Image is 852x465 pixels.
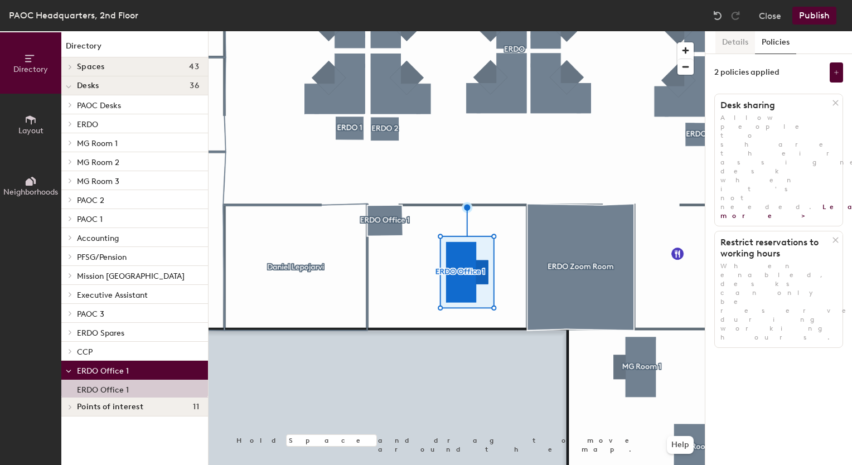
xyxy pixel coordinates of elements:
img: Undo [712,10,723,21]
span: Directory [13,65,48,74]
button: Help [667,436,694,454]
button: Close [759,7,781,25]
button: Publish [792,7,836,25]
span: PAOC 2 [77,196,104,205]
span: MG Room 1 [77,139,118,148]
div: PAOC Headquarters, 2nd Floor [9,8,138,22]
span: Executive Assistant [77,290,148,300]
span: Accounting [77,234,119,243]
h1: Restrict reservations to working hours [715,237,832,259]
div: 2 policies applied [714,68,780,77]
span: MG Room 3 [77,177,119,186]
span: Mission [GEOGRAPHIC_DATA] [77,272,185,281]
p: ERDO Office 1 [77,382,129,395]
button: Policies [755,31,796,54]
h1: Desk sharing [715,100,832,111]
span: PAOC Desks [77,101,121,110]
span: 43 [189,62,199,71]
span: Layout [18,126,43,135]
span: Neighborhoods [3,187,58,197]
h1: Directory [61,40,208,57]
span: 36 [190,81,199,90]
span: PAOC 1 [77,215,103,224]
span: CCP [77,347,93,357]
img: Redo [730,10,741,21]
span: MG Room 2 [77,158,119,167]
span: ERDO [77,120,98,129]
span: PAOC 3 [77,309,104,319]
span: Desks [77,81,99,90]
span: PFSG/Pension [77,253,127,262]
span: ERDO Spares [77,328,124,338]
span: Spaces [77,62,105,71]
span: 11 [193,403,199,411]
span: ERDO Office 1 [77,366,129,376]
span: Points of interest [77,403,143,411]
button: Details [715,31,755,54]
